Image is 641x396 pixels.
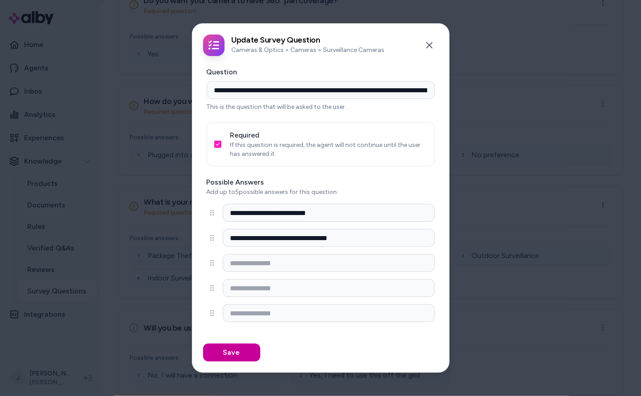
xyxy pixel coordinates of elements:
p: Add up to 5 possible answers for this question. [207,188,435,197]
p: If this question is required, the agent will not continue until the user has answered it. [230,141,427,159]
label: Required [230,131,260,139]
label: Question [207,68,238,76]
p: Cameras & Optics > Cameras > Surveillance Cameras [232,46,385,55]
h2: Update Survey Question [232,36,385,44]
p: This is the question that will be asked to the user. [207,103,435,112]
label: Possible Answers [207,177,435,188]
button: Save [203,344,260,362]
